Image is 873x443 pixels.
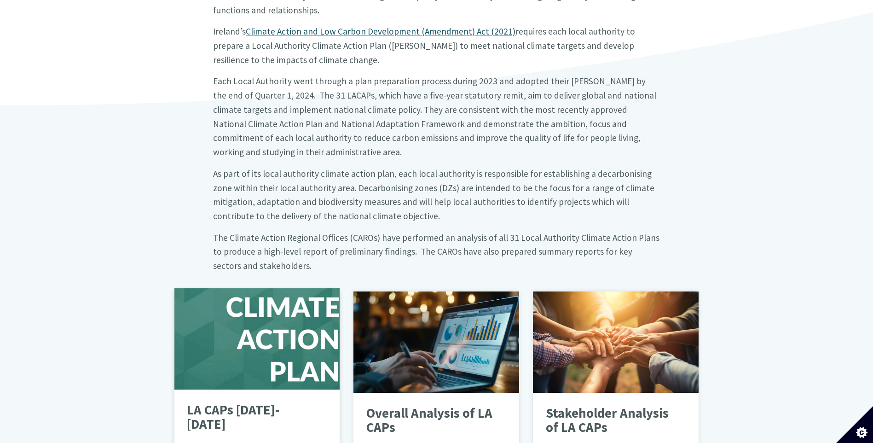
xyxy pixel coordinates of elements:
[546,406,672,435] p: Stakeholder Analysis of LA CAPs
[246,26,515,37] a: Climate Action and Low Carbon Development (Amendment) Act (2021)
[187,403,313,432] p: LA CAPs [DATE]-[DATE]
[213,232,659,271] big: The Climate Action Regional Offices (CAROs) have performed an analysis of all 31 Local Authority ...
[213,26,635,65] big: Ireland’s requires each local authority to prepare a Local Authority Climate Action Plan ([PERSON...
[366,406,493,435] p: Overall Analysis of LA CAPs
[836,406,873,443] button: Set cookie preferences
[213,168,654,221] big: As part of its local authority climate action plan, each local authority is responsible for estab...
[213,76,656,157] big: Each Local Authority went through a plan preparation process during 2023 and adopted their [PERSO...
